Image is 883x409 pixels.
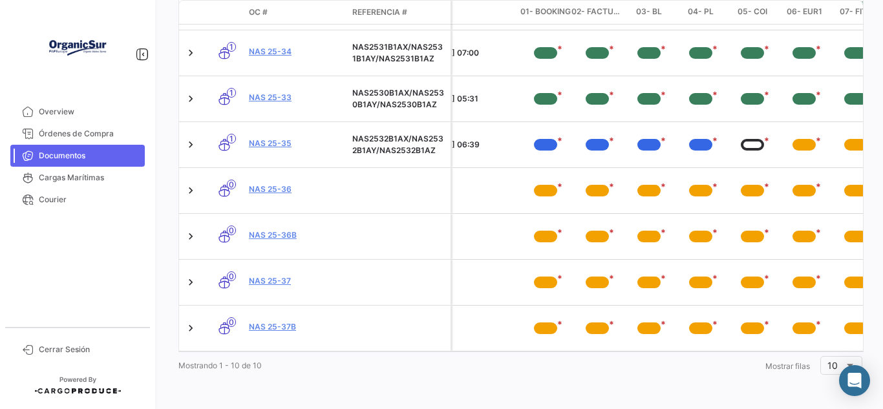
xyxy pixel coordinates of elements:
[227,180,236,189] span: 0
[227,225,236,235] span: 0
[10,167,145,189] a: Cargas Marítimas
[10,123,145,145] a: Órdenes de Compra
[39,194,140,205] span: Courier
[688,6,714,19] span: 04- PL
[39,150,140,162] span: Documentos
[227,271,236,281] span: 0
[45,16,110,80] img: Logo+OrganicSur.png
[428,93,515,105] div: [DATE] 05:31
[205,7,244,17] datatable-header-cell: Modo de Transporte
[39,128,140,140] span: Órdenes de Compra
[352,133,445,156] div: NAS2532B1AX/NAS2532B1AY/NAS2532B1AZ
[571,6,623,19] span: 02- Factura
[249,184,342,195] a: NAS 25-36
[249,46,342,58] a: NAS 25-34
[352,87,445,110] div: NAS2530B1AX/NAS2530B1AY/NAS2530B1AZ
[244,1,347,23] datatable-header-cell: OC #
[675,1,727,24] datatable-header-cell: 04- PL
[249,138,342,149] a: NAS 25-35
[636,6,662,19] span: 03- BL
[352,6,407,18] span: Referencia #
[347,1,451,23] datatable-header-cell: Referencia #
[184,230,197,243] a: Expand/Collapse Row
[352,41,445,65] div: NAS2531B1AX/NAS2531B1AY/NAS2531B1AZ
[10,189,145,211] a: Courier
[227,134,236,143] span: 1
[520,6,571,19] span: 01- Booking
[184,47,197,59] a: Expand/Collapse Row
[520,1,571,24] datatable-header-cell: 01- Booking
[39,106,140,118] span: Overview
[249,229,342,241] a: NAS 25-36b
[428,139,515,151] div: [DATE] 06:39
[249,321,342,333] a: NAS 25-37b
[778,1,830,24] datatable-header-cell: 06- EUR1
[830,1,882,24] datatable-header-cell: 07- FITO
[249,92,342,103] a: NAS 25-33
[184,92,197,105] a: Expand/Collapse Row
[39,172,140,184] span: Cargas Marítimas
[10,145,145,167] a: Documentos
[184,276,197,289] a: Expand/Collapse Row
[738,6,767,19] span: 05- COI
[184,184,197,197] a: Expand/Collapse Row
[178,361,262,370] span: Mostrando 1 - 10 de 10
[39,344,140,355] span: Cerrar Sesión
[765,361,810,371] span: Mostrar filas
[571,1,623,24] datatable-header-cell: 02- Factura
[727,1,778,24] datatable-header-cell: 05- COI
[10,101,145,123] a: Overview
[227,42,236,52] span: 1
[184,322,197,335] a: Expand/Collapse Row
[839,365,870,396] div: Abrir Intercom Messenger
[249,275,342,287] a: NAS 25-37
[423,1,520,24] datatable-header-cell: ETD
[827,360,838,371] span: 10
[428,47,515,59] div: [DATE] 07:00
[840,6,873,19] span: 07- FITO
[787,6,822,19] span: 06- EUR1
[249,6,268,18] span: OC #
[227,317,236,327] span: 0
[227,88,236,98] span: 1
[184,138,197,151] a: Expand/Collapse Row
[623,1,675,24] datatable-header-cell: 03- BL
